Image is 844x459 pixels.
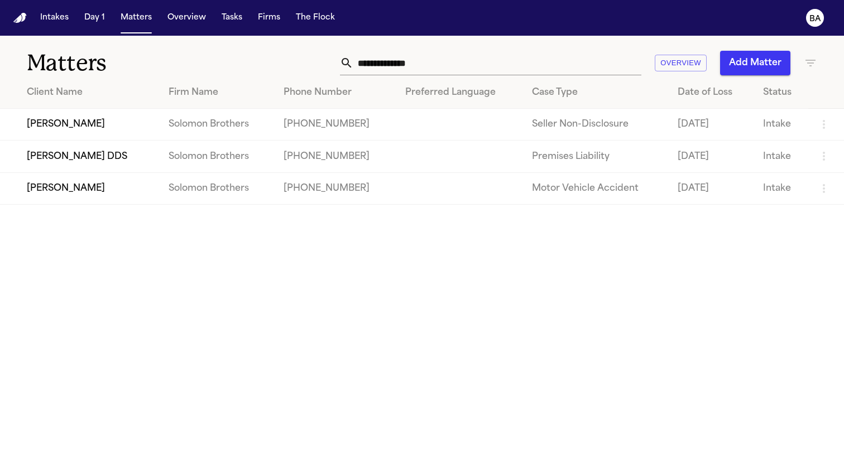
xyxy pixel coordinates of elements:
[405,86,514,99] div: Preferred Language
[669,172,754,204] td: [DATE]
[532,86,660,99] div: Case Type
[678,86,745,99] div: Date of Loss
[669,141,754,172] td: [DATE]
[655,55,707,72] button: Overview
[291,8,339,28] button: The Flock
[13,13,27,23] img: Finch Logo
[284,86,387,99] div: Phone Number
[275,141,396,172] td: [PHONE_NUMBER]
[523,141,669,172] td: Premises Liability
[27,49,247,77] h1: Matters
[13,13,27,23] a: Home
[754,172,808,204] td: Intake
[27,86,151,99] div: Client Name
[80,8,109,28] button: Day 1
[116,8,156,28] button: Matters
[160,109,275,141] td: Solomon Brothers
[160,141,275,172] td: Solomon Brothers
[275,172,396,204] td: [PHONE_NUMBER]
[36,8,73,28] button: Intakes
[754,109,808,141] td: Intake
[754,141,808,172] td: Intake
[763,86,799,99] div: Status
[523,109,669,141] td: Seller Non-Disclosure
[163,8,210,28] button: Overview
[275,109,396,141] td: [PHONE_NUMBER]
[217,8,247,28] button: Tasks
[669,109,754,141] td: [DATE]
[169,86,266,99] div: Firm Name
[720,51,790,75] button: Add Matter
[523,172,669,204] td: Motor Vehicle Accident
[160,172,275,204] td: Solomon Brothers
[253,8,285,28] button: Firms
